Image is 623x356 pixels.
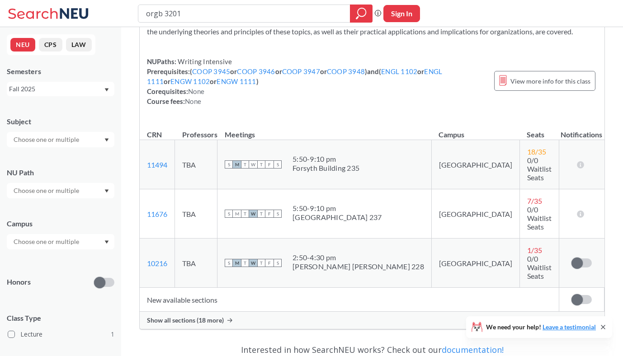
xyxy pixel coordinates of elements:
[39,38,62,52] button: CPS
[527,197,542,205] span: 7 / 35
[265,210,274,218] span: F
[257,160,265,169] span: T
[7,277,31,287] p: Honors
[175,121,217,140] th: Professors
[274,160,282,169] span: S
[265,160,274,169] span: F
[140,312,604,329] div: Show all sections (18 more)
[249,160,257,169] span: W
[7,313,114,323] span: Class Type
[527,205,552,231] span: 0/0 Waitlist Seats
[431,239,519,288] td: [GEOGRAPHIC_DATA]
[274,210,282,218] span: S
[527,246,542,254] span: 1 / 35
[356,7,367,20] svg: magnifying glass
[111,329,114,339] span: 1
[7,132,114,147] div: Dropdown arrow
[145,6,344,21] input: Class, professor, course number, "phrase"
[7,234,114,249] div: Dropdown arrow
[257,259,265,267] span: T
[431,121,519,140] th: Campus
[170,77,210,85] a: ENGW 1102
[350,5,373,23] div: magnifying glass
[9,84,104,94] div: Fall 2025
[233,259,241,267] span: M
[233,210,241,218] span: M
[188,87,204,95] span: None
[7,117,114,126] div: Subject
[510,75,590,87] span: View more info for this class
[192,67,230,75] a: COOP 3945
[241,160,249,169] span: T
[527,147,546,156] span: 18 / 35
[241,259,249,267] span: T
[274,259,282,267] span: S
[543,323,596,331] a: Leave a testimonial
[519,121,559,140] th: Seats
[7,168,114,178] div: NU Path
[431,140,519,189] td: [GEOGRAPHIC_DATA]
[559,121,604,140] th: Notifications
[8,328,114,340] label: Lecture
[175,189,217,239] td: TBA
[293,164,359,173] div: Forsyth Building 235
[147,210,167,218] a: 11676
[104,189,109,193] svg: Dropdown arrow
[175,239,217,288] td: TBA
[442,344,504,355] a: documentation!
[249,259,257,267] span: W
[383,5,420,22] button: Sign In
[147,56,485,106] div: NUPaths: Prerequisites: ( or or or ) and ( or or or ) Corequisites: Course fees:
[147,259,167,267] a: 10216
[225,160,233,169] span: S
[140,288,559,312] td: New available sections
[9,185,85,196] input: Choose one or multiple
[381,67,417,75] a: ENGL 1102
[7,66,114,76] div: Semesters
[147,130,162,140] div: CRN
[527,156,552,182] span: 0/0 Waitlist Seats
[7,82,114,96] div: Fall 2025Dropdown arrow
[217,77,256,85] a: ENGW 1111
[104,240,109,244] svg: Dropdown arrow
[176,57,232,66] span: Writing Intensive
[217,121,432,140] th: Meetings
[265,259,274,267] span: F
[237,67,275,75] a: COOP 3946
[66,38,92,52] button: LAW
[225,259,233,267] span: S
[431,189,519,239] td: [GEOGRAPHIC_DATA]
[185,97,201,105] span: None
[257,210,265,218] span: T
[104,88,109,92] svg: Dropdown arrow
[10,38,35,52] button: NEU
[293,155,359,164] div: 5:50 - 9:10 pm
[527,254,552,280] span: 0/0 Waitlist Seats
[233,160,241,169] span: M
[282,67,320,75] a: COOP 3947
[293,213,382,222] div: [GEOGRAPHIC_DATA] 237
[104,138,109,142] svg: Dropdown arrow
[9,236,85,247] input: Choose one or multiple
[293,262,424,271] div: [PERSON_NAME] [PERSON_NAME] 228
[327,67,365,75] a: COOP 3948
[293,204,382,213] div: 5:50 - 9:10 pm
[7,219,114,229] div: Campus
[241,210,249,218] span: T
[147,160,167,169] a: 11494
[293,253,424,262] div: 2:50 - 4:30 pm
[9,134,85,145] input: Choose one or multiple
[175,140,217,189] td: TBA
[147,316,224,324] span: Show all sections (18 more)
[7,183,114,198] div: Dropdown arrow
[249,210,257,218] span: W
[225,210,233,218] span: S
[486,324,596,330] span: We need your help!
